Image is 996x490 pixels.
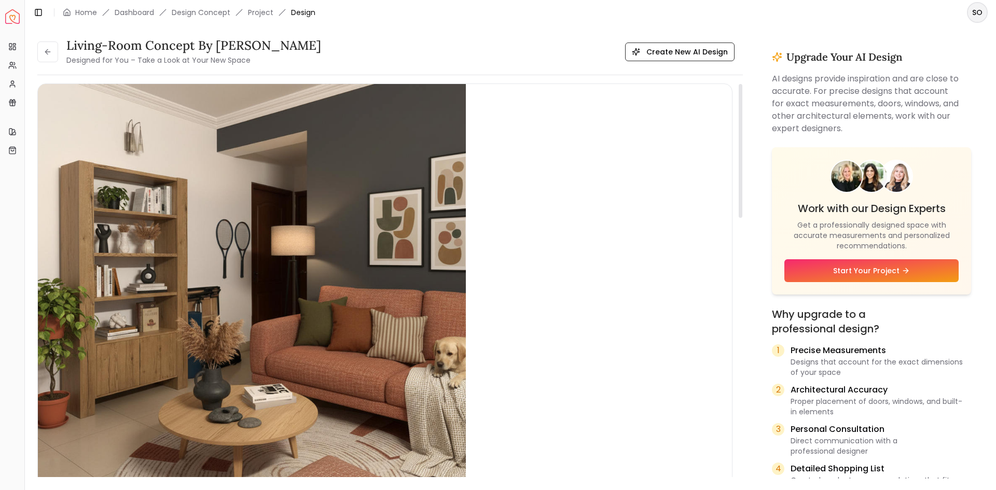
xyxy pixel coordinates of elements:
img: Designer 1 [831,161,862,207]
div: 3 [772,423,784,436]
p: Detailed Shopping List [791,463,971,475]
h3: Upgrade Your AI Design [786,50,903,64]
p: Architectural Accuracy [791,384,971,396]
a: Home [75,7,97,18]
button: SO [967,2,988,23]
a: Spacejoy [5,9,20,24]
button: Create New AI Design [625,43,735,61]
div: 1 [772,344,784,357]
a: Dashboard [115,7,154,18]
div: 4 [772,463,784,475]
li: Design Concept [172,7,230,18]
span: SO [968,3,987,22]
p: Personal Consultation [791,423,971,436]
h4: Why upgrade to a professional design? [772,307,971,336]
a: Start Your Project [784,259,959,282]
img: Designer 2 [856,161,887,206]
span: Design [291,7,315,18]
a: Project [248,7,273,18]
p: Direct communication with a professional designer [791,436,971,456]
small: Designed for You – Take a Look at Your New Space [66,55,251,65]
h3: living-room concept by [PERSON_NAME] [66,37,321,54]
div: 2 [772,384,784,396]
p: Proper placement of doors, windows, and built-in elements [791,396,971,417]
h4: Work with our Design Experts [784,201,959,216]
p: Designs that account for the exact dimensions of your space [791,357,971,377]
nav: breadcrumb [63,7,315,18]
img: Spacejoy Logo [5,9,20,24]
p: Get a professionally designed space with accurate measurements and personalized recommendations. [784,220,959,251]
p: Precise Measurements [791,344,971,357]
p: AI designs provide inspiration and are close to accurate. For precise designs that account for ex... [772,73,971,135]
img: Designer 3 [881,161,912,196]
